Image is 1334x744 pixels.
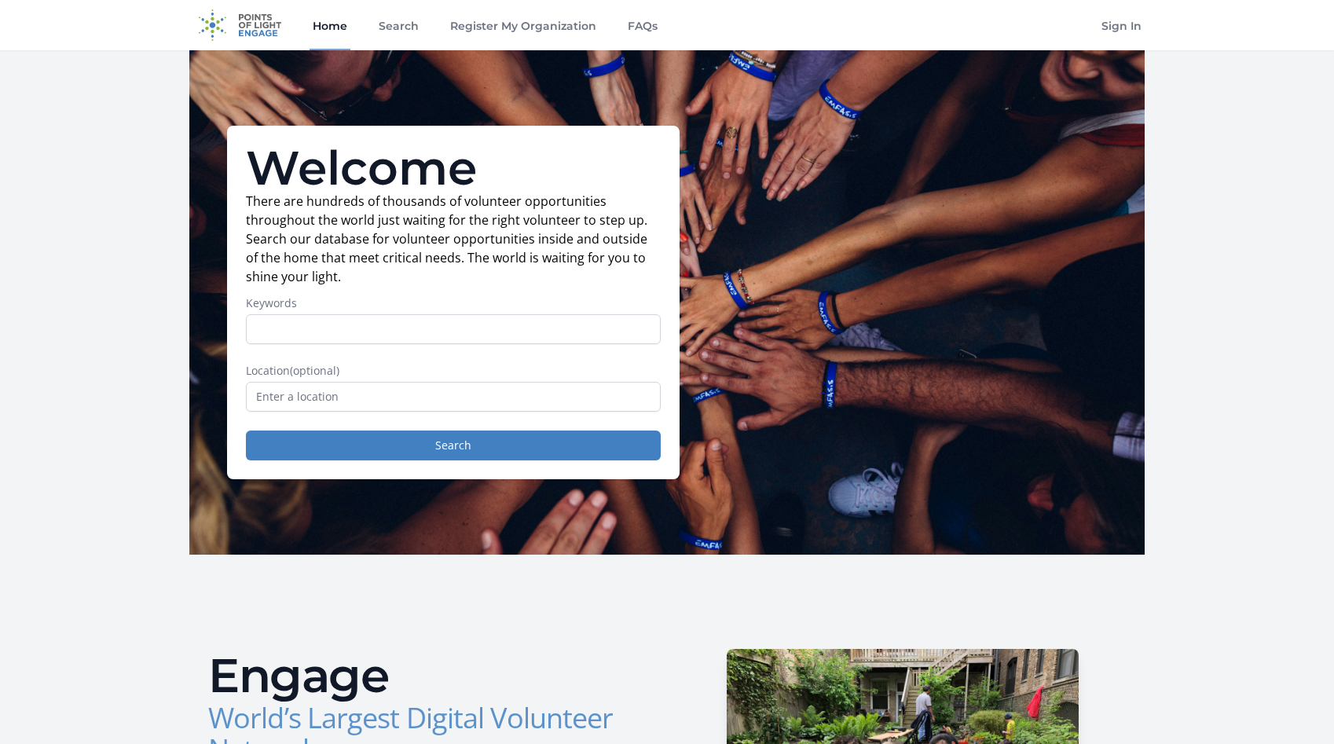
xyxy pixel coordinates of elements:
label: Location [246,363,661,379]
input: Enter a location [246,382,661,412]
span: (optional) [290,363,339,378]
p: There are hundreds of thousands of volunteer opportunities throughout the world just waiting for ... [246,192,661,286]
h1: Welcome [246,145,661,192]
label: Keywords [246,295,661,311]
h2: Engage [208,652,654,699]
button: Search [246,431,661,460]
